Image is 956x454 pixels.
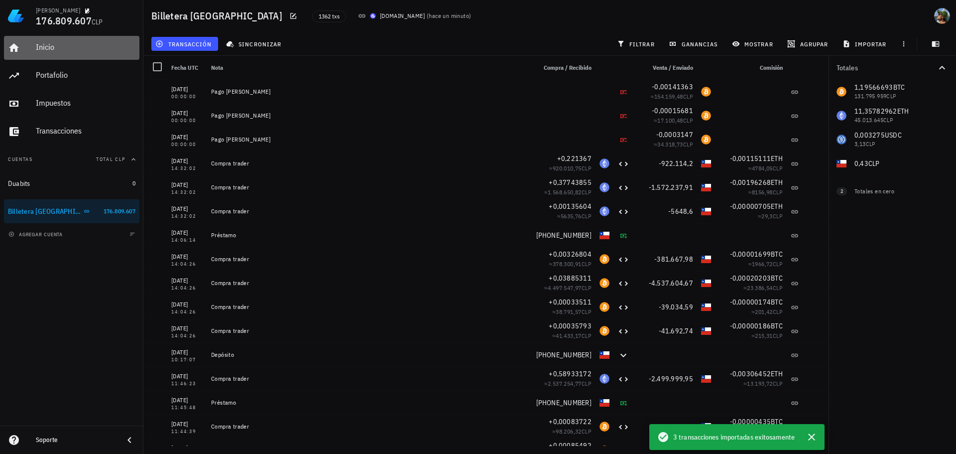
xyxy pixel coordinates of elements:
[380,11,425,21] div: [DOMAIN_NAME]
[4,199,139,223] a: Billetera [GEOGRAPHIC_DATA] 176.809.607
[582,188,592,196] span: CLP
[557,154,592,163] span: +0,221367
[730,202,771,211] span: -0,00000705
[582,428,592,435] span: CLP
[747,284,773,292] span: 23.386,54
[171,84,203,94] div: [DATE]
[556,332,582,339] span: 41.433,17
[429,12,469,19] span: hace un minuto
[652,82,693,91] span: -0,00141363
[599,398,609,408] div: CLP-icon
[730,250,771,259] span: -0,00001699
[171,190,203,195] div: 14:32:02
[582,380,592,387] span: CLP
[211,207,528,215] div: Compra trader
[544,188,592,196] span: ≈
[171,180,203,190] div: [DATE]
[771,321,783,330] span: BTC
[92,17,103,26] span: CLP
[222,37,288,51] button: sincronizar
[730,369,771,378] span: -0,00306452
[36,6,80,14] div: [PERSON_NAME]
[657,141,683,148] span: 34.318,73
[773,332,783,339] span: CLP
[582,308,592,315] span: CLP
[934,8,950,24] div: avatar
[561,212,582,220] span: 5635,76
[36,126,135,136] div: Transacciones
[167,56,207,80] div: Fecha UTC
[171,156,203,166] div: [DATE]
[599,350,609,360] div: CLP-icon
[599,206,609,216] div: ETH-icon
[755,308,772,315] span: 201,42
[760,64,783,71] span: Comisión
[701,302,711,312] div: CLP-icon
[36,436,116,444] div: Soporte
[171,405,203,410] div: 11:45:48
[773,284,783,292] span: CLP
[211,159,528,167] div: Compra trader
[8,8,24,24] img: LedgiFi
[649,279,693,288] span: -4.537.604,67
[582,260,592,268] span: CLP
[752,164,773,172] span: 4784,05
[734,40,773,48] span: mostrar
[171,371,203,381] div: [DATE]
[599,230,609,240] div: CLP-icon
[683,117,693,124] span: CLP
[659,303,694,311] span: -39.034,59
[427,11,471,21] span: ( )
[548,380,582,387] span: 2.537.254,77
[730,417,771,426] span: -0,00000435
[4,120,139,144] a: Transacciones
[171,228,203,238] div: [DATE]
[171,132,203,142] div: [DATE]
[549,369,592,378] span: +0,58933172
[549,298,592,306] span: +0,00033511
[701,326,711,336] div: CLP-icon
[773,308,783,315] span: CLP
[171,276,203,286] div: [DATE]
[536,398,592,407] span: [PHONE_NUMBER]
[771,298,783,306] span: BTC
[755,332,772,339] span: 215,31
[171,333,203,338] div: 14:04:26
[701,87,711,97] div: BTC-icon
[599,278,609,288] div: BTC-icon
[211,231,528,239] div: Préstamo
[548,188,582,196] span: 1.568.650,82
[4,148,139,171] button: CuentasTotal CLP
[730,298,771,306] span: -0,00000174
[549,260,592,268] span: ≈
[728,37,779,51] button: mostrar
[151,37,218,51] button: transacción
[748,164,783,172] span: ≈
[730,154,771,163] span: -0,00115111
[683,93,693,100] span: CLP
[773,164,783,172] span: CLP
[171,252,203,262] div: [DATE]
[771,417,783,426] span: BTC
[211,136,528,144] div: Pago [PERSON_NAME]
[649,374,693,383] span: -2.499.999,95
[4,36,139,60] a: Inicio
[171,357,203,362] div: 10:17:07
[652,106,693,115] span: -0,00015681
[582,164,592,172] span: CLP
[171,323,203,333] div: [DATE]
[96,156,125,162] span: Total CLP
[171,443,203,453] div: [DATE]
[171,214,203,219] div: 14:32:02
[552,332,592,339] span: ≈
[582,212,592,220] span: CLP
[211,183,528,191] div: Compra trader
[171,419,203,429] div: [DATE]
[4,92,139,116] a: Impuestos
[548,284,582,292] span: 4.497.547,97
[836,64,936,71] div: Totales
[582,332,592,339] span: CLP
[599,326,609,336] div: BTC-icon
[553,260,582,268] span: 378.300,91
[730,321,771,330] span: -0,00000186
